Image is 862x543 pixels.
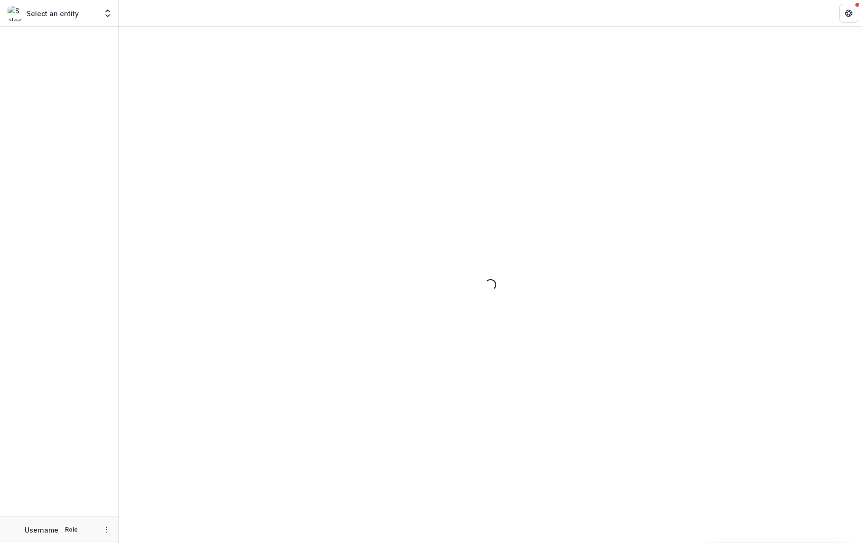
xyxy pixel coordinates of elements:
[27,9,79,19] p: Select an entity
[8,6,23,21] img: Select an entity
[101,524,112,535] button: More
[62,525,81,534] p: Role
[25,525,58,535] p: Username
[101,4,114,23] button: Open entity switcher
[839,4,858,23] button: Get Help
